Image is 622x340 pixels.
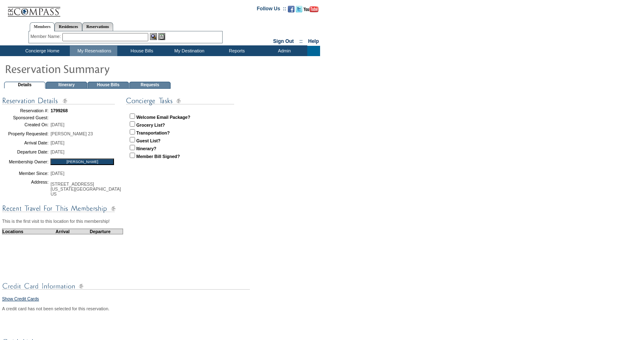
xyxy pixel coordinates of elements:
[273,38,294,44] a: Sign Out
[50,171,64,176] span: [DATE]
[2,219,110,224] span: This is the first visit to this location for this membership!
[304,8,318,13] a: Subscribe to our YouTube Channel
[2,120,48,129] td: Created On:
[2,147,48,156] td: Departure Date:
[170,115,190,120] strong: Package?
[308,38,319,44] a: Help
[82,22,113,31] a: Reservations
[126,96,234,106] img: subTtlConTasks.gif
[299,38,303,44] span: ::
[31,33,62,40] div: Member Name:
[158,33,165,40] img: Reservations
[296,6,302,12] img: Follow us on Twitter
[296,8,302,13] a: Follow us on Twitter
[2,203,116,214] img: subTtlConRecTravel.gif
[50,140,64,145] span: [DATE]
[2,96,116,106] img: subTtlConResDetails.gif
[5,60,170,77] img: pgTtlResSummary.gif
[2,138,48,147] td: Arrival Date:
[78,229,123,234] td: Departure
[2,156,48,168] td: Membership Owner:
[2,281,250,291] img: subTtlCreditCard.gif
[50,108,68,113] span: 1799268
[2,168,48,179] td: Member Since:
[136,138,161,143] strong: Guest List?
[50,131,93,136] span: [PERSON_NAME] 23
[50,158,114,165] input: [PERSON_NAME]
[136,146,157,151] strong: Itinerary?
[30,22,55,31] a: Members
[304,6,318,12] img: Subscribe to our YouTube Channel
[2,179,48,198] td: Address:
[150,33,157,40] img: View
[50,122,64,127] span: [DATE]
[260,46,307,56] td: Admin
[288,8,294,13] a: Become our fan on Facebook
[136,130,170,135] strong: Transportation?
[136,115,169,120] strong: Welcome Email
[88,82,129,89] td: House Bills
[46,82,87,89] td: Itinerary
[129,82,171,89] td: Requests
[288,6,294,12] img: Become our fan on Facebook
[50,182,121,196] span: [STREET_ADDRESS] [US_STATE][GEOGRAPHIC_DATA] US
[47,229,78,234] td: Arrival
[212,46,260,56] td: Reports
[4,82,45,89] td: Details
[2,129,48,138] td: Property Requested:
[2,106,48,115] td: Reservation #:
[257,5,286,15] td: Follow Us ::
[2,115,48,120] td: Sponsored Guest:
[70,46,117,56] td: My Reservations
[165,46,212,56] td: My Destination
[2,296,39,301] a: Show Credit Cards
[136,154,180,159] strong: Member Bill Signed?
[2,229,48,234] td: Locations
[136,123,165,127] strong: Grocery List?
[117,46,165,56] td: House Bills
[13,46,70,56] td: Concierge Home
[55,22,82,31] a: Residences
[2,306,253,311] div: A credit card has not been selected for this reservation.
[50,149,64,154] span: [DATE]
